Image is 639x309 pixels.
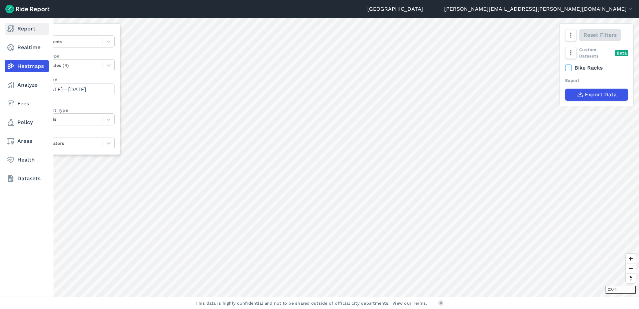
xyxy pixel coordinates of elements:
[584,31,617,39] span: Reset Filters
[392,300,427,306] a: View our Terms.
[565,46,628,59] div: Custom Datasets
[5,116,49,128] a: Policy
[5,173,49,185] a: Datasets
[32,131,115,137] label: Operators
[32,83,115,95] button: [DATE]—[DATE]
[626,264,636,273] button: Zoom out
[5,135,49,147] a: Areas
[585,91,617,99] span: Export Data
[444,5,634,13] button: [PERSON_NAME][EMAIL_ADDRESS][PERSON_NAME][DOMAIN_NAME]
[5,5,49,13] img: Ride Report
[626,254,636,264] button: Zoom in
[5,98,49,110] a: Fees
[45,86,86,93] span: [DATE]—[DATE]
[565,77,628,84] div: Export
[367,5,423,13] a: [GEOGRAPHIC_DATA]
[5,41,49,54] a: Realtime
[606,286,636,294] div: 200 ft
[565,64,628,72] label: Bike Racks
[5,79,49,91] a: Analyze
[32,107,115,113] label: Curb Event Type
[579,29,621,41] button: Reset Filters
[565,89,628,101] button: Export Data
[5,154,49,166] a: Health
[32,77,115,83] label: Data Period
[615,50,628,56] div: Beta
[626,273,636,283] button: Reset bearing to north
[32,29,115,35] label: Data Type
[21,18,639,297] canvas: Map
[32,53,115,59] label: Vehicle Type
[5,60,49,72] a: Heatmaps
[5,23,49,35] a: Report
